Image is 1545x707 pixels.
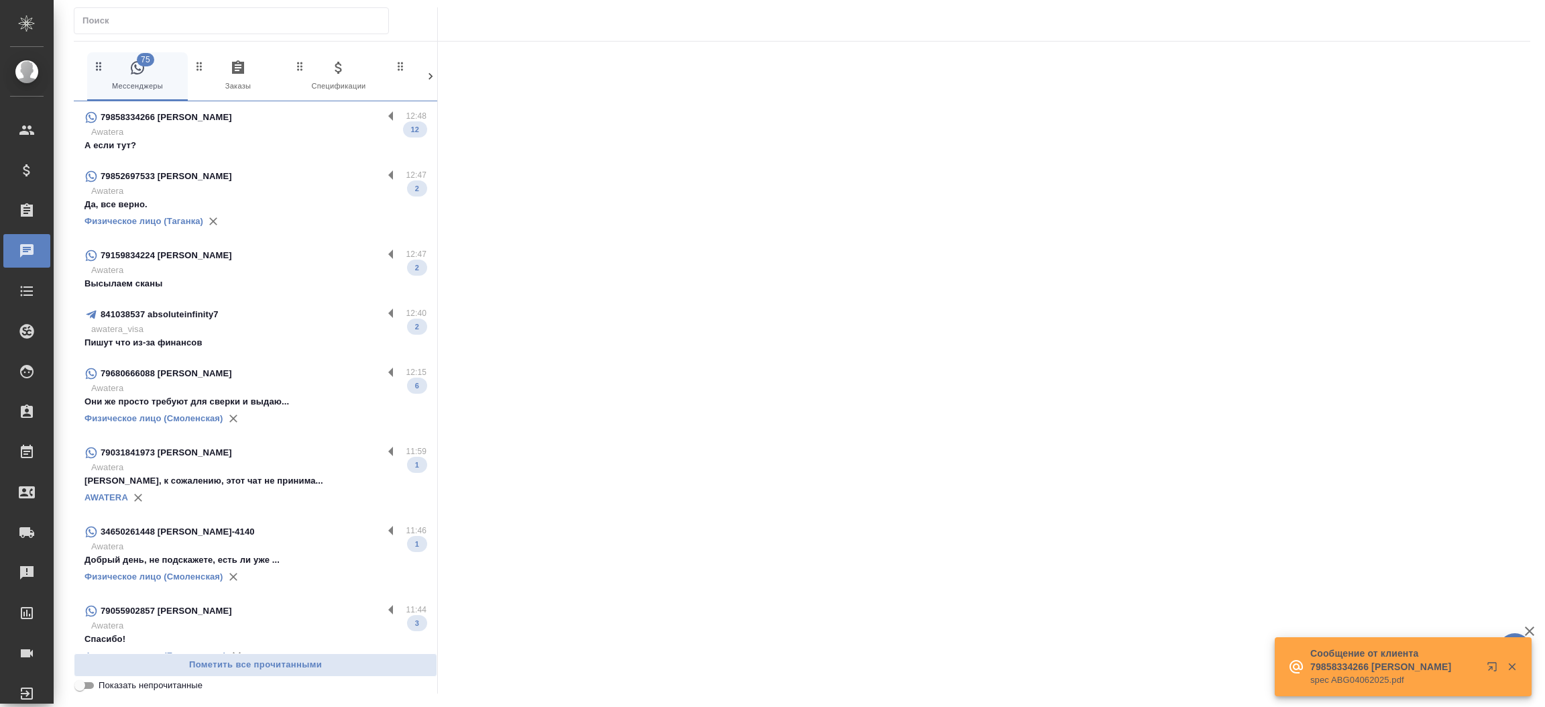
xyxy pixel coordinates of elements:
[101,525,255,539] p: 34650261448 [PERSON_NAME]-4140
[101,170,232,183] p: 79852697533 [PERSON_NAME]
[84,198,426,211] p: Да, все верно.
[137,53,154,66] span: 75
[407,537,427,551] span: 1
[406,307,426,320] p: 12:40
[91,125,426,139] p: Awatera
[84,572,223,582] a: Физическое лицо (Смоленская)
[101,604,232,618] p: 79055902857 [PERSON_NAME]
[407,616,427,630] span: 3
[74,101,437,160] div: 79858334266 [PERSON_NAME]12:48AwateraА если тут?12
[403,123,427,136] span: 12
[84,553,426,567] p: Добрый день, не подскажете, есть ли уже ...
[91,540,426,553] p: Awatera
[84,216,203,226] a: Физическое лицо (Таганка)
[84,633,426,646] p: Спасибо!
[406,109,426,123] p: 12:48
[93,60,182,93] span: Мессенджеры
[84,413,223,423] a: Физическое лицо (Смоленская)
[99,679,203,692] span: Показать непрочитанные
[193,60,283,93] span: Заказы
[91,382,426,395] p: Awatera
[74,298,437,358] div: 841038537 absoluteinfinity712:40awatera_visaПишут что из-за финансов2
[101,367,232,380] p: 79680666088 [PERSON_NAME]
[1479,653,1511,686] button: Открыть в новой вкладке
[74,160,437,239] div: 79852697533 [PERSON_NAME]12:47AwateraДа, все верно.2Физическое лицо (Таганка)
[294,60,306,72] svg: Зажми и перетащи, чтобы поменять порядок вкладок
[84,474,426,488] p: [PERSON_NAME], к сожалению, этот чат не принима...
[407,379,427,392] span: 6
[74,358,437,437] div: 79680666088 [PERSON_NAME]12:15AwateraОни же просто требуют для сверки и выдаю...6Физическое лицо ...
[74,516,437,595] div: 34650261448 [PERSON_NAME]-414011:46AwateraДобрый день, не подскажете, есть ли уже ...1Физическое ...
[223,567,243,587] button: Удалить привязку
[81,657,430,673] span: Пометить все прочитанными
[84,336,426,349] p: Пишут что из-за финансов
[223,409,243,429] button: Удалить привязку
[294,60,384,93] span: Спецификации
[406,248,426,261] p: 12:47
[84,651,227,661] a: Физическое лицо (Белорусская)
[84,395,426,409] p: Они же просто требуют для сверки и выдаю...
[1498,661,1526,673] button: Закрыть
[101,308,219,321] p: 841038537 absoluteinfinity7
[91,323,426,336] p: awatera_visa
[406,524,426,537] p: 11:46
[407,261,427,274] span: 2
[74,653,437,677] button: Пометить все прочитанными
[407,320,427,333] span: 2
[91,619,426,633] p: Awatera
[193,60,206,72] svg: Зажми и перетащи, чтобы поменять порядок вкладок
[406,366,426,379] p: 12:15
[84,277,426,290] p: Высылаем сканы
[407,182,427,195] span: 2
[74,595,437,674] div: 79055902857 [PERSON_NAME]11:44AwateraСпасибо!3Физическое лицо (Белорусская)
[91,264,426,277] p: Awatera
[91,461,426,474] p: Awatera
[74,437,437,516] div: 79031841973 [PERSON_NAME]11:59Awatera[PERSON_NAME], к сожалению, этот чат не принима...1AWATERA
[1310,673,1478,687] p: spec ABG04062025.pdf
[203,211,223,231] button: Удалить привязку
[74,239,437,298] div: 79159834224 [PERSON_NAME]12:47AwateraВысылаем сканы2
[91,184,426,198] p: Awatera
[406,445,426,458] p: 11:59
[84,139,426,152] p: А если тут?
[101,446,232,459] p: 79031841973 [PERSON_NAME]
[227,646,247,666] button: Удалить привязку
[101,249,232,262] p: 79159834224 [PERSON_NAME]
[82,11,388,30] input: Поиск
[93,60,105,72] svg: Зажми и перетащи, чтобы поменять порядок вкладок
[1498,633,1532,667] button: 🙏
[128,488,148,508] button: Удалить привязку
[394,60,484,93] span: Клиенты
[101,111,232,124] p: 79858334266 [PERSON_NAME]
[84,492,128,502] a: AWATERA
[407,458,427,472] span: 1
[394,60,407,72] svg: Зажми и перетащи, чтобы поменять порядок вкладок
[406,168,426,182] p: 12:47
[406,603,426,616] p: 11:44
[1310,647,1478,673] p: Сообщение от клиента 79858334266 [PERSON_NAME]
